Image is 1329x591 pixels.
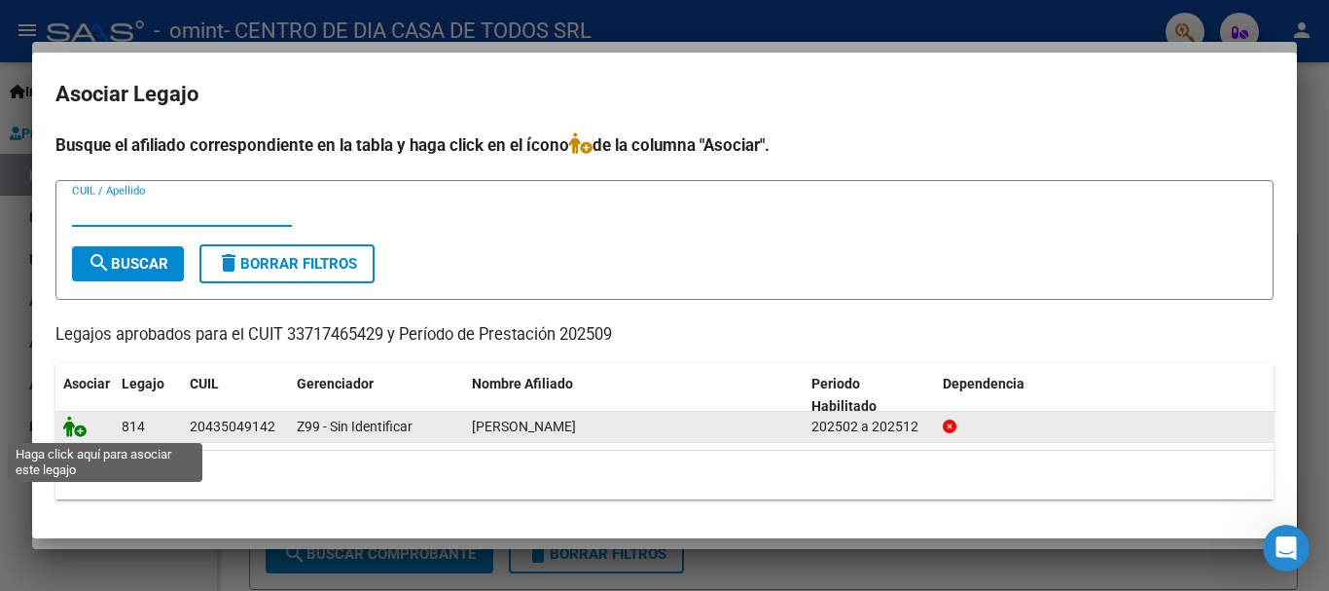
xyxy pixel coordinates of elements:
span: Borrar Filtros [217,255,357,273]
datatable-header-cell: Nombre Afiliado [464,363,804,427]
span: Asociar [63,376,110,391]
span: Nombre Afiliado [472,376,573,391]
p: Legajos aprobados para el CUIT 33717465429 y Período de Prestación 202509 [55,323,1274,348]
datatable-header-cell: Dependencia [935,363,1275,427]
mat-icon: search [88,251,111,275]
mat-icon: delete [217,251,240,275]
datatable-header-cell: Periodo Habilitado [804,363,935,427]
span: Buscar [88,255,168,273]
datatable-header-cell: Asociar [55,363,114,427]
div: 202502 a 202512 [811,416,927,438]
span: Dependencia [943,376,1024,391]
div: 20435049142 [190,416,275,438]
span: Z99 - Sin Identificar [297,419,413,434]
span: Gerenciador [297,376,374,391]
datatable-header-cell: Legajo [114,363,182,427]
span: Periodo Habilitado [811,376,877,414]
button: Borrar Filtros [199,244,375,283]
div: 1 registros [55,451,1274,499]
h4: Busque el afiliado correspondiente en la tabla y haga click en el ícono de la columna "Asociar". [55,132,1274,158]
span: SUAREZ VACAREZZA AGUSTIN [472,419,576,434]
span: 814 [122,419,145,434]
datatable-header-cell: Gerenciador [289,363,464,427]
span: CUIL [190,376,219,391]
datatable-header-cell: CUIL [182,363,289,427]
iframe: Intercom live chat [1263,525,1310,572]
span: Legajo [122,376,164,391]
button: Buscar [72,246,184,281]
h2: Asociar Legajo [55,76,1274,113]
